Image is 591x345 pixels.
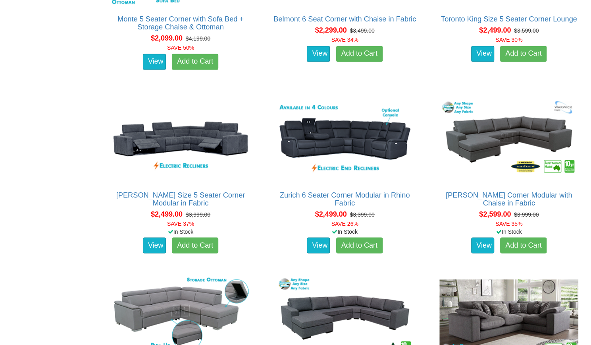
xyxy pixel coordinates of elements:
[315,26,347,34] span: $2,299.00
[117,15,244,31] a: Monte 5 Seater Corner with Sofa Bed + Storage Chaise & Ottoman
[331,220,358,227] font: SAVE 26%
[172,54,218,70] a: Add to Cart
[514,27,539,34] del: $3,599.00
[143,54,166,70] a: View
[186,35,210,42] del: $4,199.00
[350,211,374,217] del: $3,399.00
[500,237,547,253] a: Add to Cart
[479,210,511,218] span: $2,599.00
[495,37,522,43] font: SAVE 30%
[446,191,572,207] a: [PERSON_NAME] Corner Modular with Chaise in Fabric
[167,220,194,227] font: SAVE 37%
[167,45,194,51] font: SAVE 50%
[441,15,577,23] a: Toronto King Size 5 Seater Corner Lounge
[514,211,539,217] del: $3,999.00
[479,26,511,34] span: $2,499.00
[273,15,416,23] a: Belmont 6 Seat Corner with Chaise in Fabric
[143,237,166,253] a: View
[500,46,547,62] a: Add to Cart
[103,227,258,235] div: In Stock
[336,46,383,62] a: Add to Cart
[315,210,347,218] span: $2,499.00
[471,237,494,253] a: View
[437,95,580,183] img: Morton Corner Modular with Chaise in Fabric
[186,211,210,217] del: $3,999.00
[331,37,358,43] font: SAVE 34%
[151,210,183,218] span: $2,499.00
[431,227,587,235] div: In Stock
[307,46,330,62] a: View
[495,220,522,227] font: SAVE 35%
[471,46,494,62] a: View
[336,237,383,253] a: Add to Cart
[307,237,330,253] a: View
[267,227,423,235] div: In Stock
[280,191,410,207] a: Zurich 6 Seater Corner Modular in Rhino Fabric
[273,95,416,183] img: Zurich 6 Seater Corner Modular in Rhino Fabric
[172,237,218,253] a: Add to Cart
[350,27,374,34] del: $3,499.00
[116,191,245,207] a: [PERSON_NAME] Size 5 Seater Corner Modular in Fabric
[109,95,252,183] img: Marlow King Size 5 Seater Corner Modular in Fabric
[151,34,183,42] span: $2,099.00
